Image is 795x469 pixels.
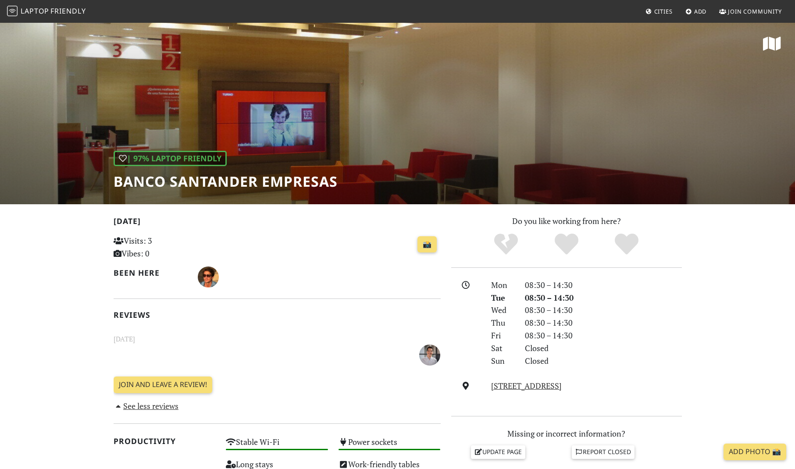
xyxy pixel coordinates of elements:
[694,7,707,15] span: Add
[536,232,597,256] div: Yes
[520,304,687,316] div: 08:30 – 14:30
[114,217,441,229] h2: [DATE]
[520,329,687,342] div: 08:30 – 14:30
[486,329,519,342] div: Fri
[114,234,216,260] p: Visits: 3 Vibes: 0
[21,6,49,16] span: Laptop
[114,151,227,166] div: | 97% Laptop Friendly
[476,232,536,256] div: No
[198,271,219,281] span: Javier Izquierdo
[114,310,441,320] h2: Reviews
[198,266,219,288] img: 5656-javier.jpg
[114,268,188,277] h2: Been here
[486,291,519,304] div: Tue
[486,342,519,355] div: Sat
[486,316,519,329] div: Thu
[7,6,18,16] img: LaptopFriendly
[520,342,687,355] div: Closed
[333,435,446,457] div: Power sockets
[114,401,179,411] a: See less reviews
[520,291,687,304] div: 08:30 – 14:30
[7,4,86,19] a: LaptopFriendly LaptopFriendly
[108,334,446,345] small: [DATE]
[520,279,687,291] div: 08:30 – 14:30
[419,345,440,366] img: 4967-juan-manuel.jpg
[419,348,440,359] span: Juan Manuel Carpio Báez
[486,279,519,291] div: Mon
[491,380,562,391] a: [STREET_ADDRESS]
[114,377,212,393] a: Join and leave a review!
[572,445,635,458] a: Report closed
[596,232,657,256] div: Definitely!
[417,236,437,253] a: 📸
[486,355,519,367] div: Sun
[451,215,682,227] p: Do you like working from here?
[724,444,786,460] a: Add Photo 📸
[50,6,86,16] span: Friendly
[221,435,333,457] div: Stable Wi-Fi
[486,304,519,316] div: Wed
[471,445,525,458] a: Update page
[716,4,785,19] a: Join Community
[642,4,676,19] a: Cities
[728,7,782,15] span: Join Community
[114,173,338,190] h1: Banco Santander Empresas
[520,355,687,367] div: Closed
[451,427,682,440] p: Missing or incorrect information?
[654,7,673,15] span: Cities
[682,4,710,19] a: Add
[114,437,216,446] h2: Productivity
[520,316,687,329] div: 08:30 – 14:30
